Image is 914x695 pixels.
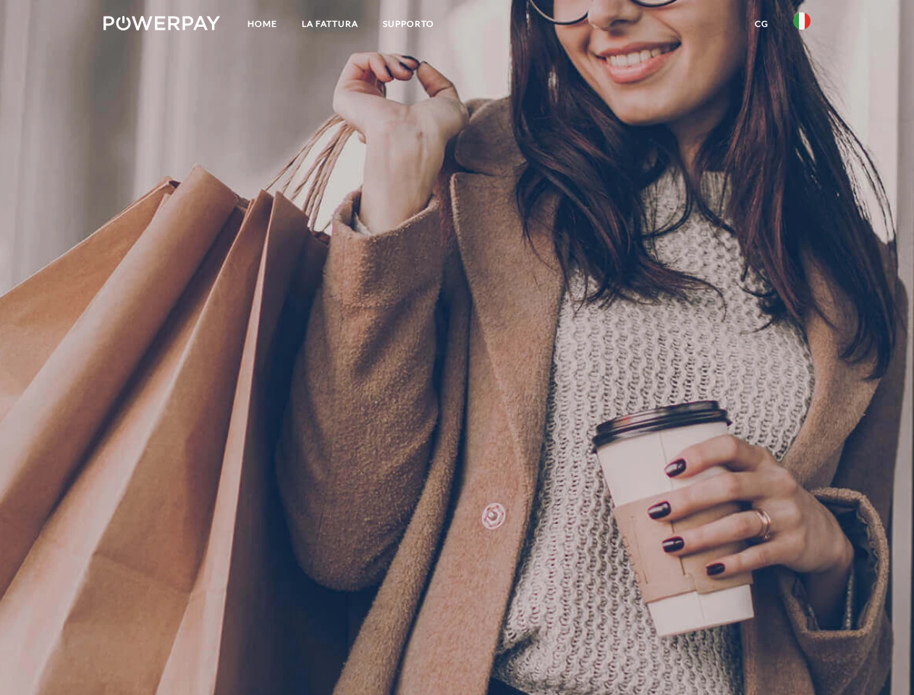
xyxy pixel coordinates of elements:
[289,11,371,37] a: LA FATTURA
[371,11,447,37] a: Supporto
[793,12,811,30] img: it
[235,11,289,37] a: Home
[742,11,781,37] a: CG
[103,16,220,30] img: logo-powerpay-white.svg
